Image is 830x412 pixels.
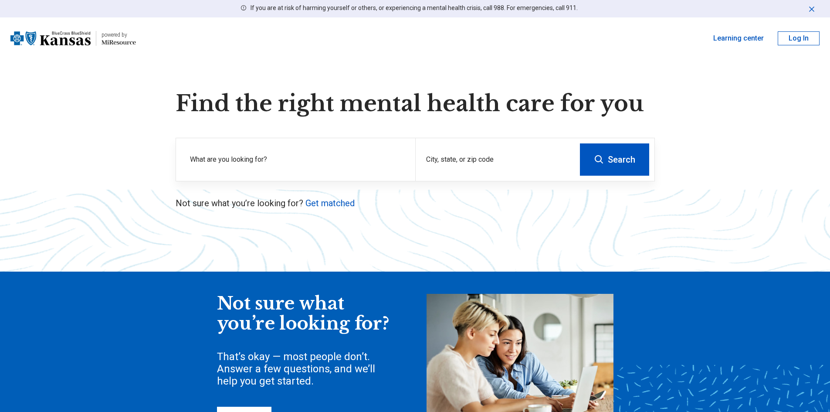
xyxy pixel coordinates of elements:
a: Learning center [713,33,764,44]
div: powered by [102,31,136,39]
h1: Find the right mental health care for you [176,91,655,117]
button: Dismiss [807,3,816,14]
a: Get matched [305,198,355,208]
div: Not sure what you’re looking for? [217,294,391,334]
button: Search [580,143,649,176]
p: If you are at risk of harming yourself or others, or experiencing a mental health crisis, call 98... [251,3,578,13]
img: Blue Cross Blue Shield Kansas [10,28,91,49]
label: What are you looking for? [190,154,405,165]
button: Log In [778,31,820,45]
a: Blue Cross Blue Shield Kansaspowered by [10,28,136,49]
div: That’s okay — most people don’t. Answer a few questions, and we’ll help you get started. [217,351,391,387]
p: Not sure what you’re looking for? [176,197,655,209]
